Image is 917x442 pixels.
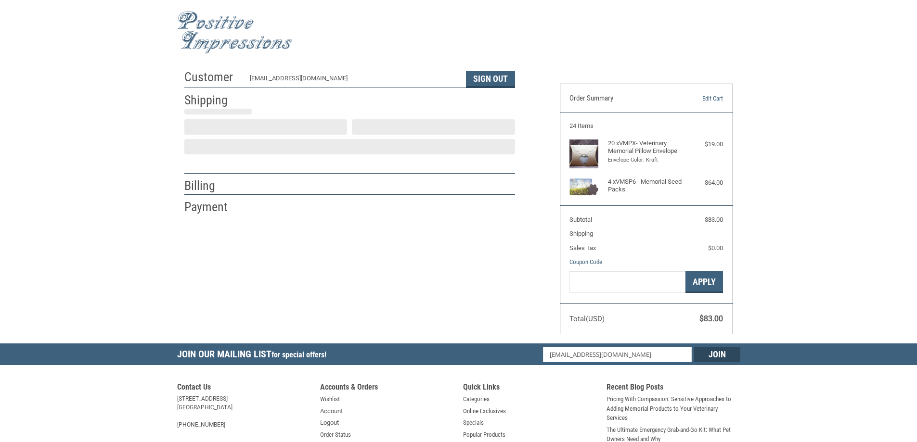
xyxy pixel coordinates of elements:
[177,394,311,429] address: [STREET_ADDRESS] [GEOGRAPHIC_DATA] [PHONE_NUMBER]
[607,394,740,423] a: Pricing With Compassion: Sensitive Approaches to Adding Memorial Products to Your Veterinary Serv...
[569,315,605,323] span: Total (USD)
[320,430,351,440] a: Order Status
[177,382,311,394] h5: Contact Us
[685,271,723,293] button: Apply
[177,343,331,368] h5: Join Our Mailing List
[608,156,683,164] li: Envelope Color: Kraft
[608,178,683,194] h4: 4 x VMSP6 - Memorial Seed Packs
[466,71,515,88] button: Sign Out
[320,394,340,404] a: Wishlist
[271,350,326,359] span: for special offers!
[184,92,241,108] h2: Shipping
[320,406,343,416] a: Account
[320,418,339,428] a: Logout
[685,178,723,188] div: $64.00
[694,347,740,362] input: Join
[569,230,593,237] span: Shipping
[569,122,723,130] h3: 24 Items
[543,347,692,362] input: Email
[569,271,685,293] input: Gift Certificate or Coupon Code
[708,244,723,252] span: $0.00
[569,258,602,265] a: Coupon Code
[608,139,683,155] h4: 20 x VMPX- Veterinary Memorial Pillow Envelope
[685,139,723,149] div: $19.00
[705,216,723,223] span: $83.00
[463,394,490,404] a: Categories
[463,406,506,416] a: Online Exclusives
[463,430,505,440] a: Popular Products
[699,314,723,323] span: $83.00
[719,230,723,237] span: --
[463,382,597,394] h5: Quick Links
[184,199,241,215] h2: Payment
[569,216,592,223] span: Subtotal
[674,94,723,103] a: Edit Cart
[569,244,596,252] span: Sales Tax
[250,74,456,88] div: [EMAIL_ADDRESS][DOMAIN_NAME]
[463,418,484,428] a: Specials
[184,69,241,85] h2: Customer
[320,382,454,394] h5: Accounts & Orders
[177,11,293,54] img: Positive Impressions
[607,382,740,394] h5: Recent Blog Posts
[569,94,674,103] h3: Order Summary
[184,178,241,194] h2: Billing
